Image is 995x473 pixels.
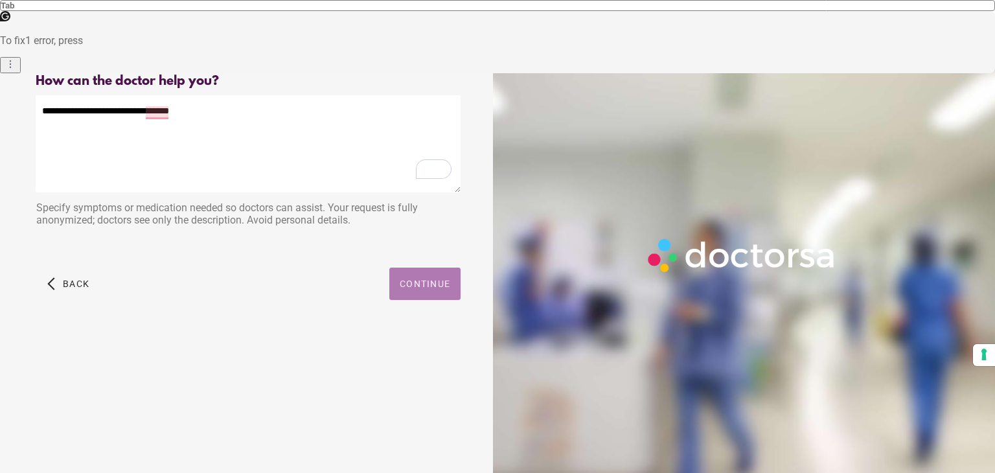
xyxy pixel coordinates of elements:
[63,279,89,289] span: Back
[389,268,461,300] button: Continue
[36,74,461,89] div: How can the doctor help you?
[643,233,841,277] img: Logo-Doctorsa-trans-White-partial-flat.png
[42,268,95,300] button: arrow_back_ios Back
[36,95,461,192] textarea: To enrich screen reader interactions, please activate Accessibility in Grammarly extension settings
[973,344,995,366] button: Your consent preferences for tracking technologies
[36,195,461,236] div: Specify symptoms or medication needed so doctors can assist. Your request is fully anonymized; do...
[400,279,450,289] span: Continue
